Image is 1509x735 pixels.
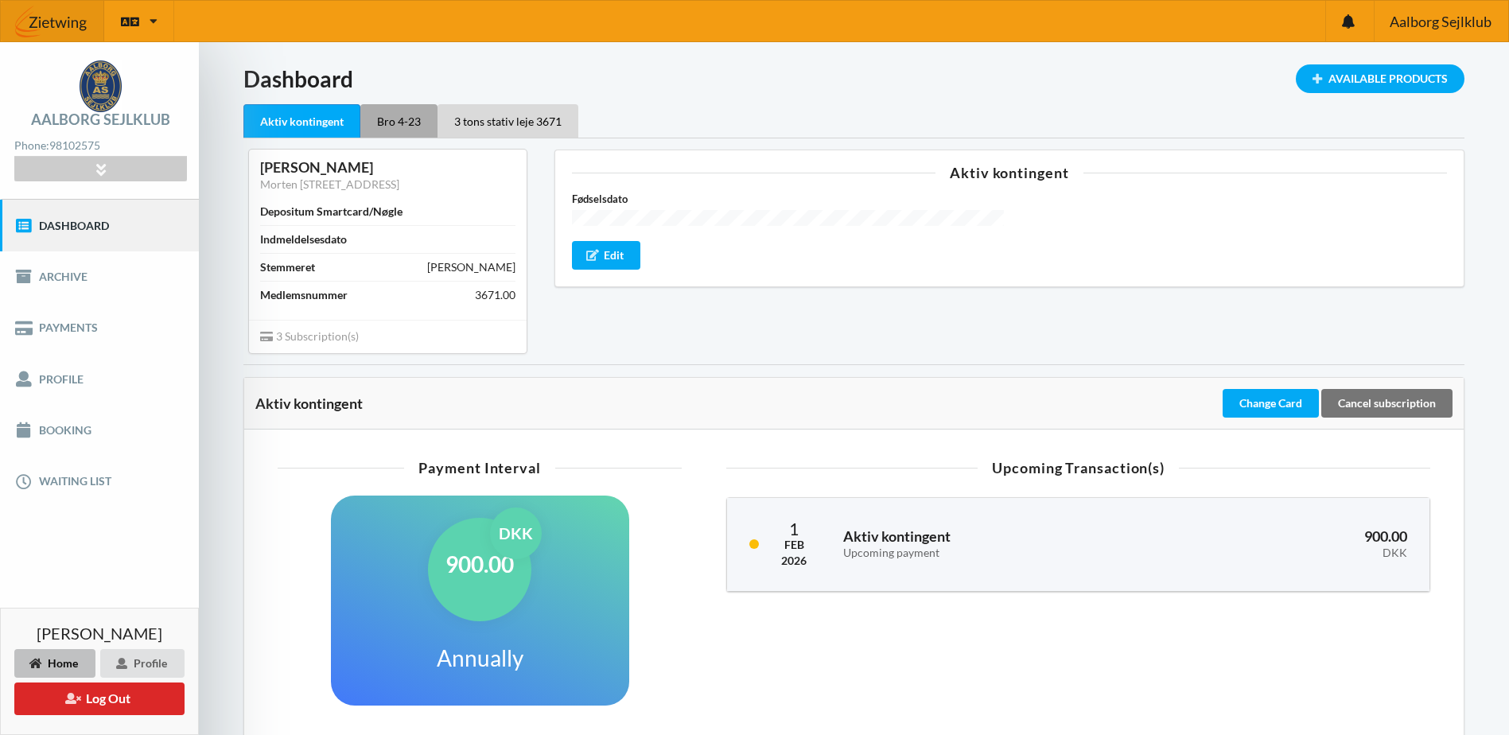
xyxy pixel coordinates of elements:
[1390,14,1491,29] span: Aalborg Sejlklub
[1321,389,1453,418] div: Cancel subscription
[243,64,1464,93] h1: Dashboard
[437,644,523,672] h1: Annually
[1296,64,1464,93] div: Available Products
[1169,546,1407,560] div: DKK
[260,259,315,275] div: Stemmeret
[490,507,542,559] div: DKK
[427,259,515,275] div: [PERSON_NAME]
[572,191,1004,207] label: Fødselsdato
[781,537,807,553] div: Feb
[37,625,162,641] span: [PERSON_NAME]
[49,138,100,152] strong: 98102575
[1223,389,1319,418] div: Change Card
[572,241,641,270] div: Edit
[1169,527,1407,559] h3: 900.00
[572,165,1447,180] div: Aktiv kontingent
[843,527,1146,559] h3: Aktiv kontingent
[260,158,515,177] div: [PERSON_NAME]
[278,461,682,475] div: Payment Interval
[14,682,185,715] button: Log Out
[781,553,807,569] div: 2026
[31,112,170,126] div: Aalborg Sejlklub
[260,231,347,247] div: Indmeldelsesdato
[438,104,578,138] div: 3 tons stativ leje 3671
[445,550,514,578] h1: 900.00
[100,649,185,678] div: Profile
[843,546,1146,560] div: Upcoming payment
[781,520,807,537] div: 1
[260,287,348,303] div: Medlemsnummer
[14,135,186,157] div: Phone:
[260,329,359,343] span: 3 Subscription(s)
[255,395,1219,411] div: Aktiv kontingent
[475,287,515,303] div: 3671.00
[260,204,403,220] div: Depositum Smartcard/Nøgle
[260,177,399,191] a: Morten [STREET_ADDRESS]
[243,104,360,138] div: Aktiv kontingent
[80,60,122,112] img: logo
[726,461,1430,475] div: Upcoming Transaction(s)
[360,104,438,138] div: Bro 4-23
[14,649,95,678] div: Home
